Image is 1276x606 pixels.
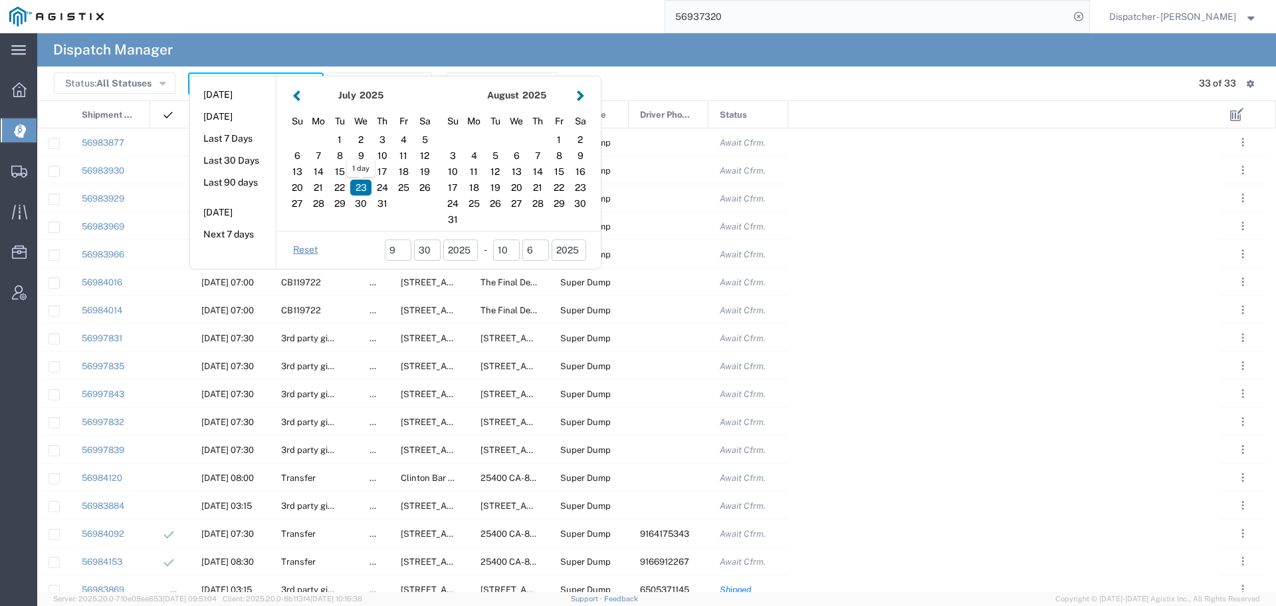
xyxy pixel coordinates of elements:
[1233,329,1252,347] button: ...
[720,333,766,343] span: Await Cfrm.
[53,33,173,67] h4: Dispatch Manager
[484,180,506,196] div: 19
[370,333,389,343] span: false
[1233,440,1252,459] button: ...
[527,196,548,212] div: 28
[1241,386,1244,402] span: . . .
[560,529,611,539] span: Super Dump
[480,417,685,427] span: 7823 Hartley Rd, Vacaville, California, United States
[393,180,414,196] div: 25
[1233,496,1252,515] button: ...
[640,585,689,595] span: 6505371145
[484,196,506,212] div: 26
[1241,218,1244,234] span: . . .
[308,148,329,164] div: 7
[552,239,586,261] input: yyyy
[548,148,570,164] div: 8
[571,595,604,603] a: Support
[370,445,389,455] span: false
[401,417,533,427] span: 7150 Meridian Rd, Vacaville, California, 95688, United States
[560,501,611,511] span: Super Dump
[720,222,766,231] span: Await Cfrm.
[370,473,389,483] span: false
[1241,134,1244,150] span: . . .
[82,361,124,371] a: 56997835
[310,595,362,603] span: [DATE] 10:16:38
[443,239,478,261] input: yyyy
[720,101,747,129] span: Status
[527,180,548,196] div: 21
[401,333,533,343] span: 7150 Meridian Rd, Vacaville, California, 95688, United States
[493,239,520,261] input: mm
[570,180,591,196] div: 23
[190,128,276,149] button: Last 7 Days
[414,132,435,148] div: 5
[1233,384,1252,403] button: ...
[201,389,254,399] span: 10/02/2025, 07:30
[720,529,766,539] span: Await Cfrm.
[401,473,757,483] span: Clinton Bar Rd & Tabeaud Rd, Pine Grove, California, United States
[372,196,393,212] div: 31
[1241,162,1244,178] span: . . .
[1233,133,1252,152] button: ...
[370,557,389,567] span: false
[372,132,393,148] div: 3
[308,164,329,180] div: 14
[560,585,611,595] span: Super Dump
[190,150,276,171] button: Last 30 Days
[190,106,276,127] button: [DATE]
[720,389,766,399] span: Await Cfrm.
[350,111,372,132] div: Wednesday
[506,111,527,132] div: Wednesday
[372,164,393,180] div: 17
[201,585,252,595] span: 10/01/2025, 03:15
[480,473,714,483] span: 25400 CA-88, Pioneer, California, United States
[1055,593,1260,605] span: Copyright © [DATE]-[DATE] Agistix Inc., All Rights Reserved
[281,417,358,427] span: 3rd party giveaway
[1233,552,1252,571] button: ...
[370,277,389,287] span: false
[370,389,389,399] span: false
[570,196,591,212] div: 30
[480,305,877,315] span: The Final Destination is not defined yet, Placerville, California, United States
[1233,468,1252,487] button: ...
[484,243,487,257] span: -
[548,111,570,132] div: Friday
[1241,330,1244,346] span: . . .
[329,148,350,164] div: 8
[1233,245,1252,263] button: ...
[560,445,611,455] span: Super Dump
[372,111,393,132] div: Thursday
[463,180,484,196] div: 18
[640,101,694,129] span: Driver Phone No.
[484,164,506,180] div: 12
[401,389,533,399] span: 7150 Meridian Rd, Vacaville, California, 95688, United States
[720,194,766,204] span: Await Cfrm.
[201,277,254,287] span: 10/02/2025, 07:00
[201,473,254,483] span: 10/02/2025, 08:00
[1241,274,1244,290] span: . . .
[370,501,389,511] span: false
[442,212,463,227] div: 31
[201,361,254,371] span: 10/02/2025, 07:30
[308,111,329,132] div: Monday
[329,111,350,132] div: Tuesday
[82,305,122,315] a: 56984014
[161,108,175,122] img: icon
[1241,470,1244,486] span: . . .
[560,389,611,399] span: Super Dump
[190,84,276,105] button: [DATE]
[281,473,316,483] span: Transfer
[281,305,321,315] span: CB119722
[350,180,372,196] div: 23
[201,417,254,427] span: 10/02/2025, 07:30
[1241,190,1244,206] span: . . .
[286,164,308,180] div: 13
[82,585,124,595] a: 56983869
[190,224,276,245] button: Next 7 days
[338,90,356,100] strong: July
[570,164,591,180] div: 16
[527,148,548,164] div: 7
[720,445,766,455] span: Await Cfrm.
[82,222,124,231] a: 56983969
